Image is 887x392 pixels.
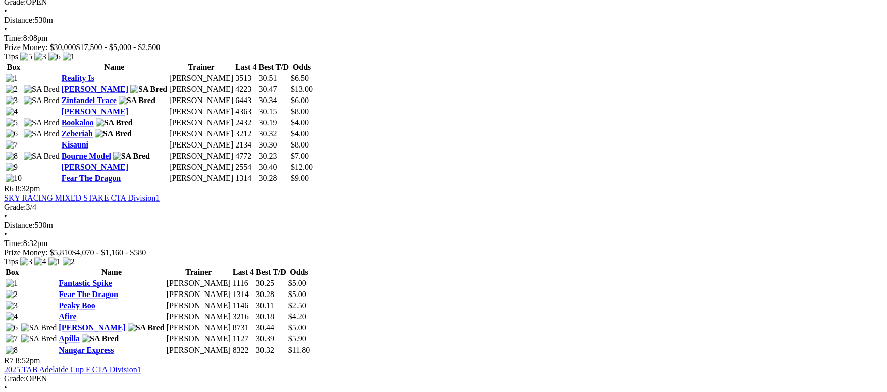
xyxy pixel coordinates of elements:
[6,312,18,321] img: 4
[24,152,60,161] img: SA Bred
[258,129,290,139] td: 30.32
[24,85,60,94] img: SA Bred
[62,85,128,93] a: [PERSON_NAME]
[166,267,231,277] th: Trainer
[59,312,76,321] a: Afire
[166,323,231,333] td: [PERSON_NAME]
[291,85,313,93] span: $13.00
[235,107,257,117] td: 4363
[4,383,7,392] span: •
[6,323,18,332] img: 6
[24,129,60,138] img: SA Bred
[4,52,18,61] span: Tips
[76,43,161,52] span: $17,500 - $5,000 - $2,500
[4,356,14,365] span: R7
[24,96,60,105] img: SA Bred
[6,140,18,150] img: 7
[258,84,290,94] td: 30.47
[130,85,167,94] img: SA Bred
[169,162,234,172] td: [PERSON_NAME]
[235,151,257,161] td: 4772
[95,129,132,138] img: SA Bred
[288,323,306,332] span: $5.00
[169,173,234,183] td: [PERSON_NAME]
[62,118,94,127] a: Bookaloo
[258,173,290,183] td: 30.28
[255,345,287,355] td: 30.32
[258,95,290,106] td: 30.34
[258,62,290,72] th: Best T/D
[59,334,80,343] a: Apilla
[232,334,254,344] td: 1127
[288,301,306,310] span: $2.50
[169,73,234,83] td: [PERSON_NAME]
[62,107,128,116] a: [PERSON_NAME]
[59,290,118,299] a: Fear The Dragon
[258,140,290,150] td: 30.30
[62,96,117,105] a: Zinfandel Trace
[169,62,234,72] th: Trainer
[24,118,60,127] img: SA Bred
[169,95,234,106] td: [PERSON_NAME]
[4,248,883,257] div: Prize Money: $5,810
[4,365,141,374] a: 2025 TAB Adelaide Cup F CTA Division1
[166,278,231,288] td: [PERSON_NAME]
[232,345,254,355] td: 8322
[21,334,57,344] img: SA Bred
[21,323,57,332] img: SA Bred
[48,257,61,266] img: 1
[4,16,34,24] span: Distance:
[82,334,119,344] img: SA Bred
[4,239,883,248] div: 8:32pm
[255,334,287,344] td: 30.39
[59,346,114,354] a: Nangar Express
[291,140,309,149] span: $8.00
[62,163,128,171] a: [PERSON_NAME]
[166,301,231,311] td: [PERSON_NAME]
[166,312,231,322] td: [PERSON_NAME]
[235,140,257,150] td: 2134
[288,267,310,277] th: Odds
[255,289,287,300] td: 30.28
[169,151,234,161] td: [PERSON_NAME]
[291,107,309,116] span: $8.00
[291,174,309,182] span: $9.00
[4,239,23,248] span: Time:
[58,267,165,277] th: Name
[235,162,257,172] td: 2554
[59,323,125,332] a: [PERSON_NAME]
[169,107,234,117] td: [PERSON_NAME]
[169,84,234,94] td: [PERSON_NAME]
[255,278,287,288] td: 30.25
[235,118,257,128] td: 2432
[169,118,234,128] td: [PERSON_NAME]
[7,63,21,71] span: Box
[72,248,146,257] span: $4,070 - $1,160 - $580
[48,52,61,61] img: 6
[4,203,883,212] div: 3/4
[16,356,40,365] span: 8:52pm
[4,7,7,15] span: •
[232,323,254,333] td: 8731
[258,107,290,117] td: 30.15
[255,301,287,311] td: 30.11
[4,203,26,211] span: Grade:
[258,162,290,172] td: 30.40
[232,289,254,300] td: 1314
[4,212,7,220] span: •
[4,230,7,238] span: •
[288,346,310,354] span: $11.80
[166,289,231,300] td: [PERSON_NAME]
[255,267,287,277] th: Best T/D
[235,84,257,94] td: 4223
[6,85,18,94] img: 2
[232,267,254,277] th: Last 4
[6,174,22,183] img: 10
[4,221,34,229] span: Distance:
[6,290,18,299] img: 2
[16,184,40,193] span: 8:32pm
[113,152,150,161] img: SA Bred
[6,96,18,105] img: 3
[288,290,306,299] span: $5.00
[166,334,231,344] td: [PERSON_NAME]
